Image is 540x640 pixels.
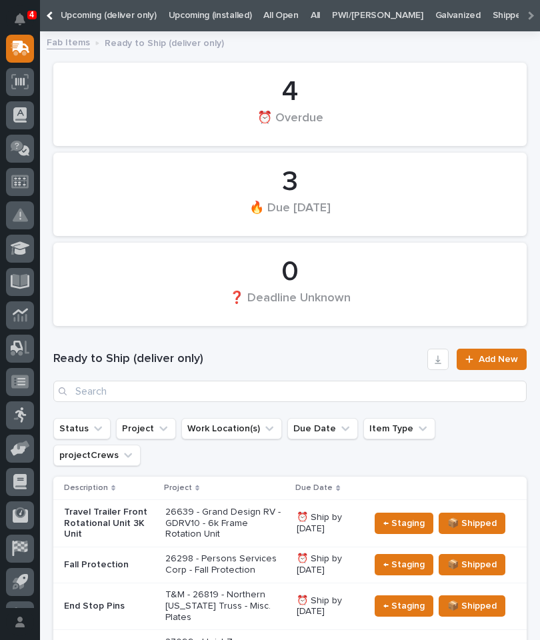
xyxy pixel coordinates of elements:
[383,515,425,531] span: ← Staging
[105,35,224,49] p: Ready to Ship (deliver only)
[53,351,422,367] h1: Ready to Ship (deliver only)
[375,554,433,575] button: ← Staging
[181,418,282,439] button: Work Location(s)
[479,355,518,364] span: Add New
[439,554,505,575] button: 📦 Shipped
[76,110,504,138] div: ⏰ Overdue
[53,445,141,466] button: projectCrews
[447,515,497,531] span: 📦 Shipped
[447,557,497,573] span: 📦 Shipped
[375,513,433,534] button: ← Staging
[375,595,433,617] button: ← Staging
[297,553,359,576] p: ⏰ Ship by [DATE]
[64,481,108,495] p: Description
[76,200,504,228] div: 🔥 Due [DATE]
[164,481,192,495] p: Project
[165,589,287,623] p: T&M - 26819 - Northern [US_STATE] Truss - Misc. Plates
[53,381,527,402] input: Search
[383,598,425,614] span: ← Staging
[165,507,287,540] p: 26639 - Grand Design RV - GDRV10 - 6k Frame Rotation Unit
[297,595,359,618] p: ⏰ Ship by [DATE]
[53,547,527,583] tr: Fall Protection26298 - Persons Services Corp - Fall Protection⏰ Ship by [DATE]← Staging📦 Shipped
[29,10,34,19] p: 4
[287,418,358,439] button: Due Date
[53,418,111,439] button: Status
[363,418,435,439] button: Item Type
[165,553,287,576] p: 26298 - Persons Services Corp - Fall Protection
[447,598,497,614] span: 📦 Shipped
[53,583,527,630] tr: End Stop PinsT&M - 26819 - Northern [US_STATE] Truss - Misc. Plates⏰ Ship by [DATE]← Staging📦 Shi...
[439,513,505,534] button: 📦 Shipped
[76,290,504,318] div: ❓ Deadline Unknown
[6,5,34,33] button: Notifications
[17,13,34,35] div: Notifications4
[64,507,155,540] p: Travel Trailer Front Rotational Unit 3K Unit
[295,481,333,495] p: Due Date
[64,601,155,612] p: End Stop Pins
[439,595,505,617] button: 📦 Shipped
[76,255,504,289] div: 0
[116,418,176,439] button: Project
[76,75,504,109] div: 4
[53,500,527,547] tr: Travel Trailer Front Rotational Unit 3K Unit26639 - Grand Design RV - GDRV10 - 6k Frame Rotation ...
[47,34,90,49] a: Fab Items
[457,349,527,370] a: Add New
[76,165,504,199] div: 3
[64,559,155,571] p: Fall Protection
[297,512,359,535] p: ⏰ Ship by [DATE]
[383,557,425,573] span: ← Staging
